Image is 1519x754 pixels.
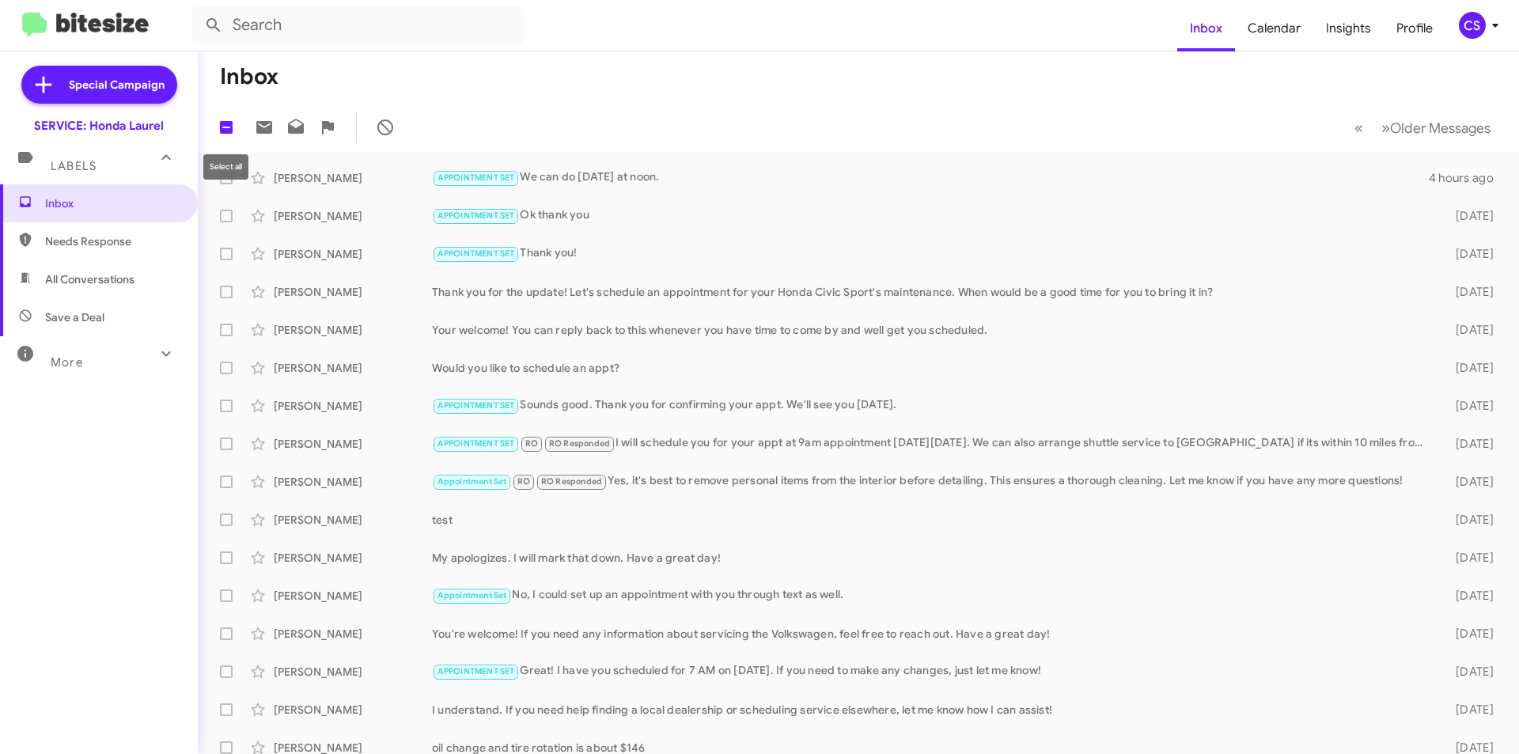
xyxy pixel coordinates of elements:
span: Appointment Set [438,590,507,601]
a: Inbox [1177,6,1235,51]
span: Appointment Set [438,476,507,487]
a: Calendar [1235,6,1313,51]
div: Ok thank you [432,206,1430,225]
div: [PERSON_NAME] [274,588,432,604]
span: RO [525,438,538,449]
div: [DATE] [1430,702,1506,718]
div: test [432,512,1430,528]
span: RO Responded [541,476,602,487]
span: APPOINTMENT SET [438,210,515,221]
div: [PERSON_NAME] [274,512,432,528]
div: Great! I have you scheduled for 7 AM on [DATE]. If you need to make any changes, just let me know! [432,662,1430,680]
div: You're welcome! If you need any information about servicing the Volkswagen, feel free to reach ou... [432,626,1430,642]
span: APPOINTMENT SET [438,248,515,259]
span: RO Responded [549,438,610,449]
a: Profile [1384,6,1445,51]
div: Thank you for the update! Let's schedule an appointment for your Honda Civic Sport's maintenance.... [432,284,1430,300]
button: Previous [1345,112,1373,144]
div: My apologizes. I will mark that down. Have a great day! [432,550,1430,566]
span: More [51,355,83,369]
button: CS [1445,12,1502,39]
div: We can do [DATE] at noon. [432,169,1429,187]
div: Select all [203,154,248,180]
div: [PERSON_NAME] [274,626,432,642]
div: Sounds good. Thank you for confirming your appt. We'll see you [DATE]. [432,396,1430,415]
span: « [1354,118,1363,138]
nav: Page navigation example [1346,112,1500,144]
div: [DATE] [1430,436,1506,452]
div: [PERSON_NAME] [274,170,432,186]
div: CS [1459,12,1486,39]
span: APPOINTMENT SET [438,438,515,449]
div: [DATE] [1430,474,1506,490]
div: 4 hours ago [1429,170,1506,186]
div: I will schedule you for your appt at 9am appointment [DATE][DATE]. We can also arrange shuttle se... [432,434,1430,453]
div: [DATE] [1430,588,1506,604]
div: Thank you! [432,244,1430,263]
span: Older Messages [1390,119,1491,137]
div: [DATE] [1430,550,1506,566]
div: [PERSON_NAME] [274,398,432,414]
div: [PERSON_NAME] [274,664,432,680]
a: Insights [1313,6,1384,51]
span: All Conversations [45,271,134,287]
div: Your welcome! You can reply back to this whenever you have time to come by and well get you sched... [432,322,1430,338]
span: APPOINTMENT SET [438,666,515,676]
div: [PERSON_NAME] [274,246,432,262]
input: Search [191,6,524,44]
div: [DATE] [1430,664,1506,680]
div: No, I could set up an appointment with you through text as well. [432,586,1430,604]
div: [DATE] [1430,246,1506,262]
div: [DATE] [1430,360,1506,376]
span: Save a Deal [45,309,104,325]
div: Yes, it's best to remove personal items from the interior before detailing. This ensures a thorou... [432,472,1430,491]
div: [DATE] [1430,322,1506,338]
a: Special Campaign [21,66,177,104]
span: » [1381,118,1390,138]
div: [PERSON_NAME] [274,474,432,490]
span: RO [517,476,530,487]
span: Needs Response [45,233,180,249]
div: [DATE] [1430,208,1506,224]
div: [PERSON_NAME] [274,436,432,452]
div: SERVICE: Honda Laurel [34,118,164,134]
div: [DATE] [1430,512,1506,528]
div: [PERSON_NAME] [274,550,432,566]
h1: Inbox [220,64,278,89]
div: [PERSON_NAME] [274,208,432,224]
button: Next [1372,112,1500,144]
div: Would you like to schedule an appt? [432,360,1430,376]
div: [PERSON_NAME] [274,322,432,338]
div: [DATE] [1430,398,1506,414]
span: APPOINTMENT SET [438,400,515,411]
div: [PERSON_NAME] [274,360,432,376]
div: [PERSON_NAME] [274,702,432,718]
div: [PERSON_NAME] [274,284,432,300]
span: APPOINTMENT SET [438,172,515,183]
div: [DATE] [1430,284,1506,300]
span: Special Campaign [69,77,165,93]
div: I understand. If you need help finding a local dealership or scheduling service elsewhere, let me... [432,702,1430,718]
div: [DATE] [1430,626,1506,642]
span: Labels [51,159,97,173]
span: Inbox [45,195,180,211]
